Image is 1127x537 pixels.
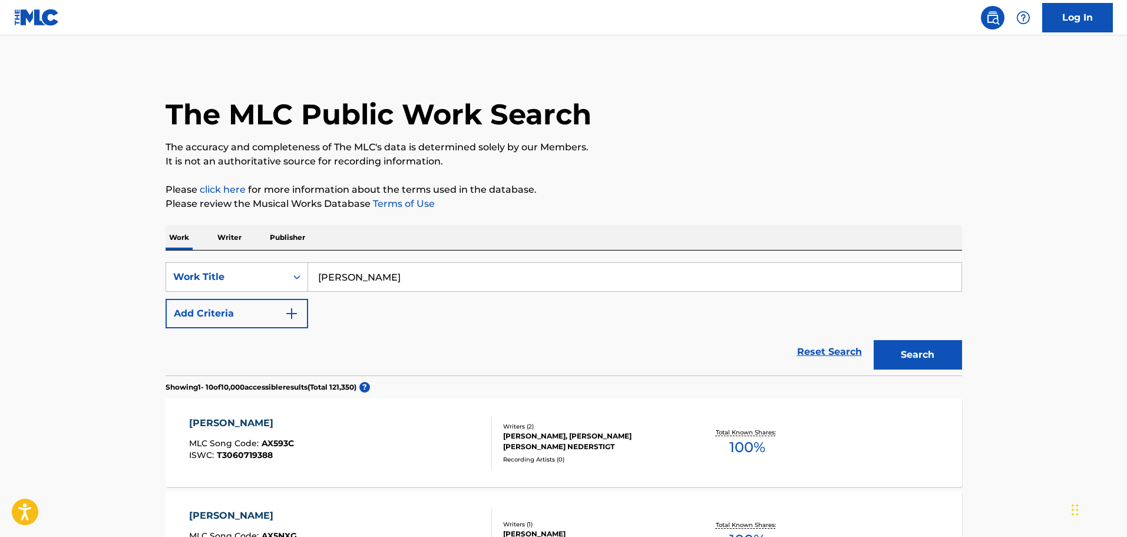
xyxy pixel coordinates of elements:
[189,450,217,460] span: ISWC :
[729,437,765,458] span: 100 %
[166,382,356,393] p: Showing 1 - 10 of 10,000 accessible results (Total 121,350 )
[1012,6,1035,29] div: Help
[214,225,245,250] p: Writer
[189,438,262,449] span: MLC Song Code :
[266,225,309,250] p: Publisher
[716,520,779,529] p: Total Known Shares:
[166,398,962,487] a: [PERSON_NAME]MLC Song Code:AX593CISWC:T3060719388Writers (2)[PERSON_NAME], [PERSON_NAME] [PERSON_...
[166,140,962,154] p: The accuracy and completeness of The MLC's data is determined solely by our Members.
[189,416,294,430] div: [PERSON_NAME]
[166,262,962,375] form: Search Form
[503,455,681,464] div: Recording Artists ( 0 )
[14,9,60,26] img: MLC Logo
[173,270,279,284] div: Work Title
[981,6,1004,29] a: Public Search
[285,307,299,321] img: 9d2ae6d4665cec9f34b9.svg
[716,428,779,437] p: Total Known Shares:
[874,340,962,370] button: Search
[1042,3,1113,32] a: Log In
[166,97,591,132] h1: The MLC Public Work Search
[166,299,308,328] button: Add Criteria
[262,438,294,449] span: AX593C
[166,154,962,169] p: It is not an authoritative source for recording information.
[166,225,193,250] p: Work
[166,183,962,197] p: Please for more information about the terms used in the database.
[359,382,370,393] span: ?
[503,520,681,529] div: Writers ( 1 )
[1016,11,1030,25] img: help
[503,431,681,452] div: [PERSON_NAME], [PERSON_NAME] [PERSON_NAME] NEDERSTIGT
[791,339,868,365] a: Reset Search
[189,509,297,523] div: [PERSON_NAME]
[1068,480,1127,537] iframe: Chat Widget
[200,184,246,195] a: click here
[166,197,962,211] p: Please review the Musical Works Database
[371,198,435,209] a: Terms of Use
[986,11,1000,25] img: search
[217,450,273,460] span: T3060719388
[1072,492,1079,528] div: Drag
[503,422,681,431] div: Writers ( 2 )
